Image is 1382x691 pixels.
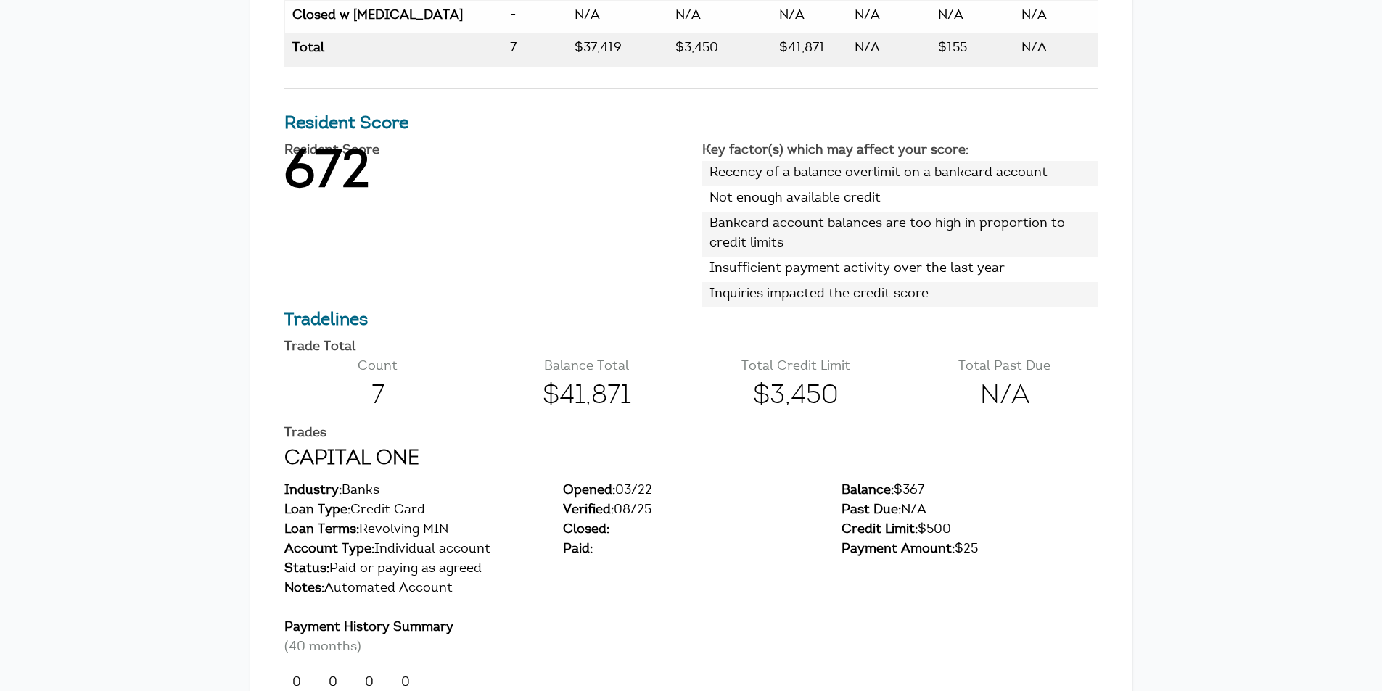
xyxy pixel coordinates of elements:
[284,481,541,501] div: Banks
[1014,33,1098,67] td: Available
[284,307,1098,334] h3: Tradelines
[842,481,1098,501] div: $367
[842,484,894,497] span: Balance:
[675,42,718,55] span: $3,450
[563,501,820,521] div: 08/25
[493,377,680,416] span: $41,871
[284,579,1098,618] div: Automated Account
[284,582,324,595] span: Notes:
[779,42,825,55] span: $41,871
[1021,9,1047,22] span: N/A
[284,444,1098,474] h2: CAPITAL ONE
[1014,1,1098,33] td: Available
[284,111,1098,137] h3: Resident Score
[575,42,622,55] span: $37,419
[702,282,1098,307] li: Inquiries impacted the credit score
[702,257,1098,282] li: Insufficient payment activity over the last year
[702,212,1098,257] li: Bankcard account balances are too high in proportion to credit limits
[847,1,931,33] td: Past Due
[284,484,342,497] span: Industry:
[284,638,1098,658] p: (40 months)
[503,33,567,67] td: Count
[563,524,609,537] span: Closed:
[563,543,593,556] span: Paid:
[284,543,374,556] span: Account Type:
[493,357,680,377] p: Balance Total
[779,9,805,22] span: N/A
[284,504,350,517] span: Loan Type:
[284,144,680,157] h4: Resident Score
[563,484,615,497] span: Opened:
[668,33,772,67] td: Credit Limit
[284,161,680,187] h1: 672
[931,1,1013,33] td: Payment
[931,33,1013,67] td: Payment
[292,42,324,55] span: Total
[284,377,472,416] span: 7
[567,1,668,33] td: High Credit
[284,540,541,560] div: Individual account
[842,524,918,537] span: Credit Limit:
[842,521,1098,540] div: $500
[938,9,963,22] span: N/A
[284,501,541,521] div: Credit Card
[855,42,880,55] span: N/A
[842,504,901,517] span: Past Due:
[284,357,472,377] p: Count
[284,521,541,540] div: Revolving MIN
[842,540,1098,560] div: $25
[284,560,1098,579] div: Paid or paying as agreed
[675,9,701,22] span: N/A
[702,357,889,377] p: Total Credit Limit
[1021,42,1047,55] span: N/A
[503,1,567,33] td: Count
[284,563,329,576] span: Status:
[772,1,847,33] td: Balance
[284,427,1098,440] h4: Trades
[284,341,1098,354] h4: Trade Total
[938,42,967,55] span: $155
[772,33,847,67] td: Balance
[702,144,1098,157] h4: Key factor(s) which may affect your score:
[911,357,1098,377] p: Total Past Due
[911,377,1098,416] span: N/A
[510,42,517,55] span: 7
[292,9,463,22] span: Closed w [MEDICAL_DATA]
[702,186,1098,212] li: Not enough available credit
[563,481,820,501] div: 03/22
[842,543,955,556] span: Payment Amount:
[575,9,600,22] span: N/A
[510,9,516,22] span: -
[567,33,668,67] td: High Credit
[855,9,880,22] span: N/A
[284,524,359,537] span: Loan Terms:
[563,504,614,517] span: Verified:
[284,621,453,634] span: Payment History Summary
[668,1,772,33] td: Credit Limit
[842,501,1098,521] div: N/A
[702,161,1098,186] li: Recency of a balance overlimit on a bankcard account
[847,33,931,67] td: Past Due
[702,377,889,416] span: $3,450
